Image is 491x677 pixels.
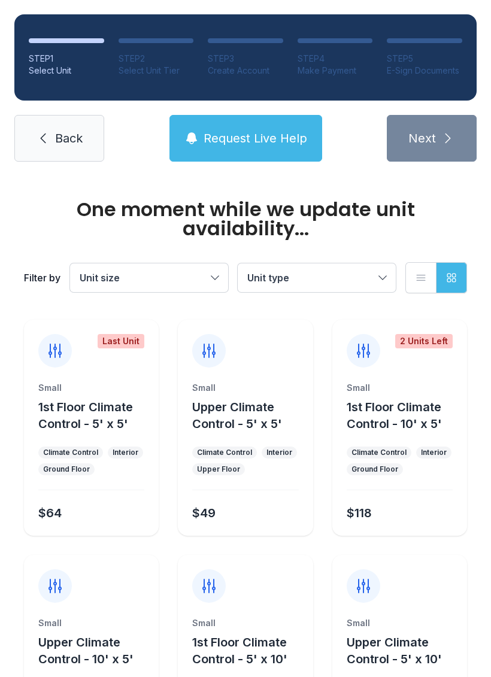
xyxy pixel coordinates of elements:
div: Upper Floor [197,465,240,474]
div: Select Unit Tier [119,65,194,77]
div: Small [347,617,453,629]
button: 1st Floor Climate Control - 10' x 5' [347,399,462,432]
span: 1st Floor Climate Control - 10' x 5' [347,400,442,431]
span: 1st Floor Climate Control - 5' x 5' [38,400,133,431]
div: One moment while we update unit availability... [24,200,467,238]
span: 1st Floor Climate Control - 5' x 10' [192,635,287,666]
button: Unit type [238,263,396,292]
button: Upper Climate Control - 5' x 5' [192,399,308,432]
div: Filter by [24,271,60,285]
div: $49 [192,505,216,521]
div: Climate Control [351,448,407,457]
div: Small [38,382,144,394]
span: Next [408,130,436,147]
span: Upper Climate Control - 5' x 10' [347,635,442,666]
button: 1st Floor Climate Control - 5' x 5' [38,399,154,432]
div: STEP 2 [119,53,194,65]
div: Climate Control [43,448,98,457]
div: Interior [113,448,138,457]
div: $64 [38,505,62,521]
div: Ground Floor [43,465,90,474]
div: Small [38,617,144,629]
button: Upper Climate Control - 10' x 5' [38,634,154,667]
div: Create Account [208,65,283,77]
div: Small [192,382,298,394]
span: Upper Climate Control - 10' x 5' [38,635,134,666]
div: Interior [266,448,292,457]
div: Interior [421,448,447,457]
span: Back [55,130,83,147]
span: Request Live Help [204,130,307,147]
button: Upper Climate Control - 5' x 10' [347,634,462,667]
span: Unit size [80,272,120,284]
div: Select Unit [29,65,104,77]
div: 2 Units Left [395,334,453,348]
div: STEP 5 [387,53,462,65]
div: Make Payment [298,65,373,77]
div: E-Sign Documents [387,65,462,77]
span: Unit type [247,272,289,284]
button: Unit size [70,263,228,292]
span: Upper Climate Control - 5' x 5' [192,400,282,431]
div: Small [347,382,453,394]
div: Climate Control [197,448,252,457]
div: Ground Floor [351,465,398,474]
button: 1st Floor Climate Control - 5' x 10' [192,634,308,667]
div: Small [192,617,298,629]
div: STEP 1 [29,53,104,65]
div: Last Unit [98,334,144,348]
div: STEP 4 [298,53,373,65]
div: STEP 3 [208,53,283,65]
div: $118 [347,505,372,521]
